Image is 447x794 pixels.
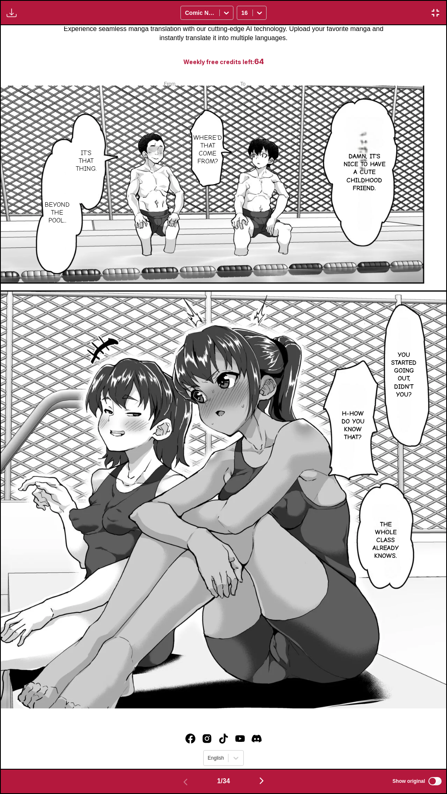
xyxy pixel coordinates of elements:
img: Previous page [180,777,190,787]
img: Manga Panel [1,86,446,708]
p: It's that thing. [74,148,98,175]
p: The whole class already knows. [369,519,402,562]
p: Beyond the pool... [43,199,71,227]
p: Where'd that come from? [192,132,223,167]
p: H-How do you know that? [336,408,370,443]
span: Show original [392,778,425,784]
span: 1 / 34 [217,777,230,785]
p: You started going out, didn't you? [389,349,418,400]
img: Download translated images [7,8,17,18]
input: Show original [428,777,442,785]
p: Damn, it's nice to have a cute childhood friend. [340,151,389,194]
img: Next page [257,776,267,786]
